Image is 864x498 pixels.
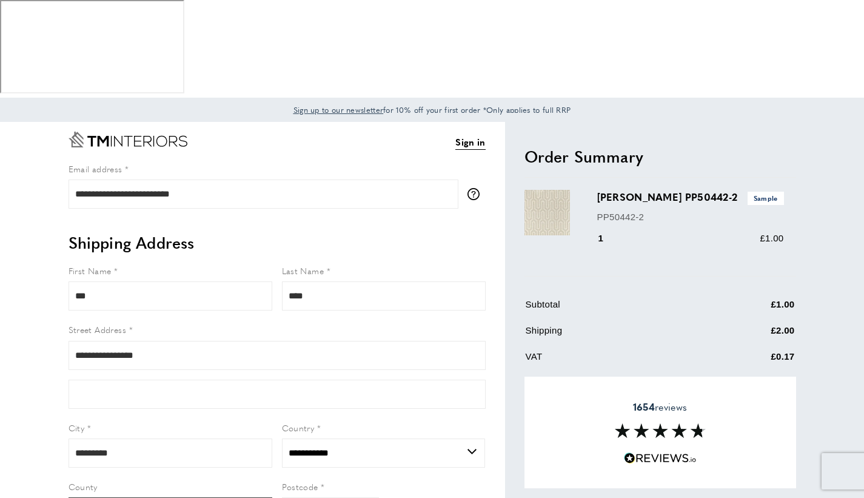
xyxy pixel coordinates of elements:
div: 1 [597,231,621,246]
span: reviews [633,401,687,413]
span: County [69,480,98,493]
td: Shipping [526,323,710,347]
a: Sign up to our newsletter [293,104,384,116]
td: £1.00 [711,297,795,321]
span: Postcode [282,480,318,493]
td: £3.00 [711,375,795,402]
span: Sign up to our newsletter [293,104,384,115]
img: Santiago PP50442-2 [524,190,570,235]
span: City [69,422,85,434]
td: Grand Total [526,375,710,402]
td: £0.17 [711,349,795,373]
span: Last Name [282,264,324,277]
a: Sign in [455,135,485,150]
strong: 1654 [633,400,655,414]
span: Street Address [69,323,127,335]
span: Country [282,422,315,434]
h3: [PERSON_NAME] PP50442-2 [597,190,784,204]
span: for 10% off your first order *Only applies to full RRP [293,104,571,115]
td: VAT [526,349,710,373]
p: PP50442-2 [597,210,784,224]
img: Reviews.io 5 stars [624,453,697,464]
span: Email address [69,163,122,175]
img: Reviews section [615,423,706,438]
span: Sample [748,192,784,204]
h2: Order Summary [524,146,796,167]
h2: Shipping Address [69,232,486,254]
a: Go to Home page [69,132,187,147]
span: £1.00 [760,233,783,243]
button: More information [467,188,486,200]
td: Subtotal [526,297,710,321]
span: First Name [69,264,112,277]
td: £2.00 [711,323,795,347]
